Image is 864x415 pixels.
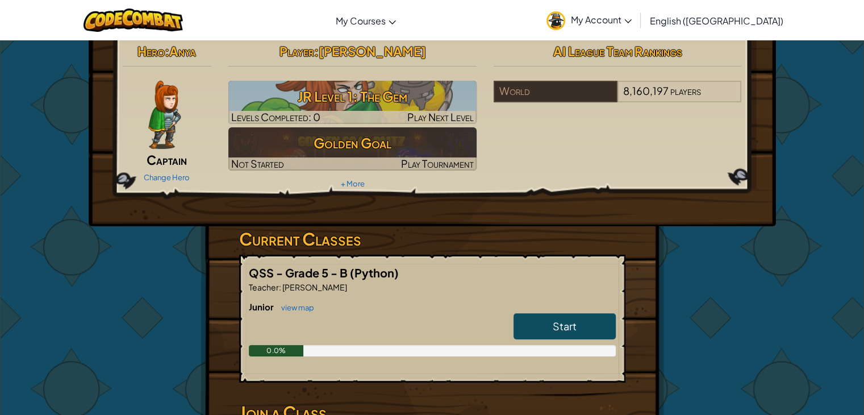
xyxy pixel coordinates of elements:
[281,282,347,292] span: [PERSON_NAME]
[249,301,276,312] span: Junior
[239,226,625,252] h3: Current Classes
[137,43,165,59] span: Hero
[231,157,284,170] span: Not Started
[541,2,637,38] a: My Account
[494,92,742,105] a: World8,160,197players
[546,11,565,30] img: avatar
[169,43,196,59] span: Anya
[249,282,279,292] span: Teacher
[650,15,783,27] span: English ([GEOGRAPHIC_DATA])
[231,110,320,123] span: Levels Completed: 0
[228,81,477,124] a: Play Next Level
[148,81,181,149] img: captain-pose.png
[228,127,477,171] img: Golden Goal
[644,5,789,36] a: English ([GEOGRAPHIC_DATA])
[401,157,474,170] span: Play Tournament
[553,319,577,333] span: Start
[144,173,190,182] a: Change Hero
[249,345,304,356] div: 0.0%
[336,15,386,27] span: My Courses
[494,81,617,102] div: World
[147,152,187,168] span: Captain
[165,43,169,59] span: :
[623,84,669,97] span: 8,160,197
[340,179,364,188] a: + More
[228,130,477,156] h3: Golden Goal
[84,9,183,32] img: CodeCombat logo
[318,43,425,59] span: [PERSON_NAME]
[279,43,314,59] span: Player
[553,43,682,59] span: AI League Team Rankings
[571,14,632,26] span: My Account
[350,265,399,280] span: (Python)
[279,282,281,292] span: :
[249,265,350,280] span: QSS - Grade 5 - B
[314,43,318,59] span: :
[228,127,477,171] a: Golden GoalNot StartedPlay Tournament
[330,5,402,36] a: My Courses
[276,303,314,312] a: view map
[670,84,701,97] span: players
[228,84,477,109] h3: JR Level 1: The Gem
[228,81,477,124] img: JR Level 1: The Gem
[407,110,474,123] span: Play Next Level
